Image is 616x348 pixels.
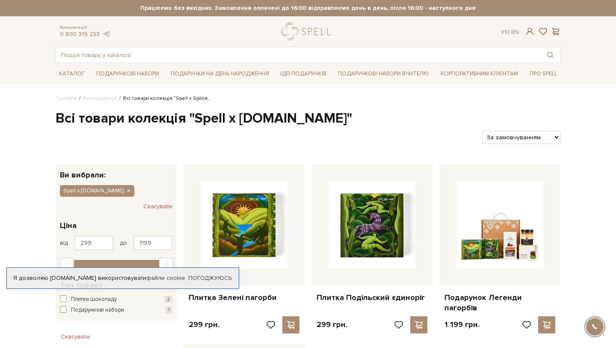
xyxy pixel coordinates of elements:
[102,30,110,38] a: telegram
[444,320,480,330] p: 1 199 грн.
[7,274,239,282] div: Я дозволяю [DOMAIN_NAME] використовувати
[540,47,560,63] button: Пошук товару у каталозі
[146,274,185,282] a: файли cookie
[56,110,560,128] h1: Всі товари колекція "Spell x [DOMAIN_NAME]"
[71,306,124,315] span: Подарункові набори
[526,67,560,81] a: Про Spell
[74,236,113,250] input: Ціна
[60,295,172,304] button: Плитки шоколаду 2
[83,95,117,102] a: Вся продукція
[189,320,219,330] p: 299 грн.
[437,67,521,81] a: Корпоративним клієнтам
[335,66,432,81] a: Подарункові набори Вчителю
[56,165,177,179] div: Ви вибрали:
[56,95,77,102] a: Головна
[56,67,88,81] a: Каталог
[56,330,95,344] button: Скасувати
[444,293,555,313] a: Подарунок Легенди пагорбів
[60,185,134,196] button: Spell x [DOMAIN_NAME]
[166,306,172,314] span: 1
[60,239,68,247] span: від
[56,4,560,12] strong: Працюємо без вихідних. Замовлення оплачені до 16:00 відправляємо день в день, після 16:00 - насту...
[188,274,232,282] a: Погоджуюсь
[60,25,110,30] span: Консультація:
[501,28,519,36] div: Ук
[277,67,330,81] a: Ідеї подарунків
[511,28,519,36] a: En
[167,67,272,81] a: Подарунки на День народження
[63,187,124,195] span: Spell x [DOMAIN_NAME]
[93,67,163,81] a: Подарункові набори
[164,296,172,303] span: 2
[508,28,509,36] span: |
[281,23,335,40] a: logo
[60,30,100,38] a: 0 800 319 233
[120,239,127,247] span: до
[143,200,172,213] button: Скасувати
[117,95,210,102] li: Всі товари колекція "Spell x Spilne..
[56,47,540,63] input: Пошук товару у каталозі
[317,293,427,303] a: Плитка Подільский єдиноріг
[71,295,117,304] span: Плитки шоколаду
[60,306,172,315] button: Подарункові набори 1
[159,258,174,270] div: Max
[60,220,77,231] span: Ціна
[59,258,74,270] div: Min
[317,320,347,330] p: 299 грн.
[133,236,172,250] input: Ціна
[189,293,299,303] a: Плитка Зелені пагорби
